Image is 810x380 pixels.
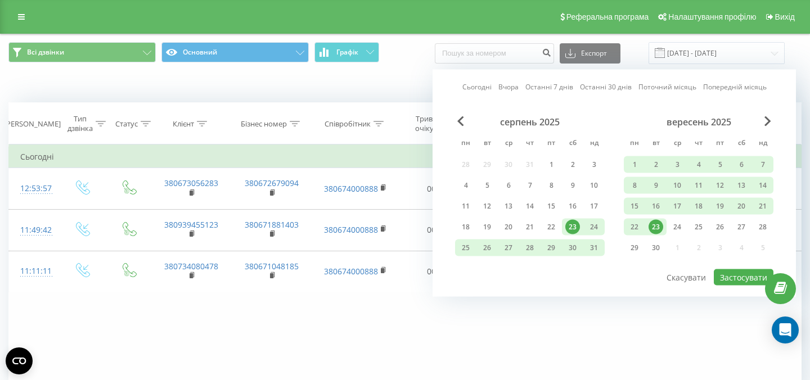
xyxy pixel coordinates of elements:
a: 380671048185 [245,261,299,272]
div: 12 [713,178,727,193]
div: 21 [755,199,770,214]
button: Всі дзвінки [8,42,156,62]
button: Основний [161,42,309,62]
div: сб 20 вер 2025 р. [731,198,752,215]
div: пн 25 серп 2025 р. [455,239,476,256]
a: 380674000888 [324,266,378,277]
div: 2 [565,157,580,172]
div: 21 [523,220,537,234]
a: 380673056283 [164,178,218,188]
div: вт 23 вер 2025 р. [645,219,667,236]
div: вт 19 серп 2025 р. [476,219,498,236]
div: 4 [691,157,706,172]
div: 28 [523,241,537,255]
div: пт 19 вер 2025 р. [709,198,731,215]
div: пт 26 вер 2025 р. [709,219,731,236]
a: 380671881403 [245,219,299,230]
a: Останні 30 днів [580,82,632,92]
div: чт 18 вер 2025 р. [688,198,709,215]
div: 11:49:42 [20,219,47,241]
a: Вчора [498,82,519,92]
div: пт 5 вер 2025 р. [709,156,731,173]
abbr: вівторок [647,135,664,152]
div: 17 [587,199,601,214]
div: 23 [649,220,663,234]
div: 8 [627,178,642,193]
div: Клієнт [173,119,194,129]
div: пн 8 вер 2025 р. [624,177,645,194]
div: пт 15 серп 2025 р. [541,198,562,215]
div: ср 3 вер 2025 р. [667,156,688,173]
abbr: субота [733,135,750,152]
div: нд 10 серп 2025 р. [583,177,605,194]
abbr: субота [564,135,581,152]
abbr: четвер [521,135,538,152]
button: Графік [314,42,379,62]
div: вересень 2025 [624,116,773,128]
span: Налаштування профілю [668,12,756,21]
div: 5 [713,157,727,172]
div: ср 20 серп 2025 р. [498,219,519,236]
div: Співробітник [325,119,371,129]
a: 380939455123 [164,219,218,230]
div: 10 [587,178,601,193]
div: вт 30 вер 2025 р. [645,239,667,256]
div: сб 23 серп 2025 р. [562,219,583,236]
div: 1 [627,157,642,172]
div: 30 [565,241,580,255]
span: Next Month [764,116,771,126]
span: Всі дзвінки [27,48,64,57]
div: 27 [734,220,749,234]
a: 380674000888 [324,224,378,235]
a: 380672679094 [245,178,299,188]
div: пн 4 серп 2025 р. [455,177,476,194]
div: пт 22 серп 2025 р. [541,219,562,236]
span: Previous Month [457,116,464,126]
button: Open CMP widget [6,347,33,374]
div: сб 30 серп 2025 р. [562,239,583,256]
div: 29 [627,241,642,255]
abbr: середа [500,135,517,152]
div: 26 [480,241,494,255]
div: нд 31 серп 2025 р. [583,239,605,256]
div: 27 [501,241,516,255]
abbr: неділя [586,135,602,152]
abbr: п’ятниця [712,135,728,152]
div: чт 25 вер 2025 р. [688,219,709,236]
div: 30 [649,241,663,255]
a: 380734080478 [164,261,218,272]
div: пт 1 серп 2025 р. [541,156,562,173]
div: чт 14 серп 2025 р. [519,198,541,215]
span: Графік [336,48,358,56]
div: чт 7 серп 2025 р. [519,177,541,194]
div: вт 5 серп 2025 р. [476,177,498,194]
div: [PERSON_NAME] [4,119,61,129]
div: 8 [544,178,559,193]
div: 19 [713,199,727,214]
div: нд 7 вер 2025 р. [752,156,773,173]
div: чт 28 серп 2025 р. [519,239,541,256]
div: чт 4 вер 2025 р. [688,156,709,173]
div: ср 13 серп 2025 р. [498,198,519,215]
div: 25 [691,220,706,234]
div: 19 [480,220,494,234]
div: 20 [734,199,749,214]
div: 22 [627,220,642,234]
div: 11:11:11 [20,260,47,282]
a: Поточний місяць [638,82,696,92]
div: 18 [691,199,706,214]
div: Тривалість очікування [409,114,461,133]
div: вт 12 серп 2025 р. [476,198,498,215]
div: 6 [734,157,749,172]
div: 17 [670,199,685,214]
div: нд 14 вер 2025 р. [752,177,773,194]
div: нд 3 серп 2025 р. [583,156,605,173]
div: ср 10 вер 2025 р. [667,177,688,194]
button: Експорт [560,43,620,64]
div: сб 2 серп 2025 р. [562,156,583,173]
td: 00:05 [399,251,476,292]
div: 28 [755,220,770,234]
a: 380674000888 [324,183,378,194]
div: 23 [565,220,580,234]
div: пн 18 серп 2025 р. [455,219,476,236]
